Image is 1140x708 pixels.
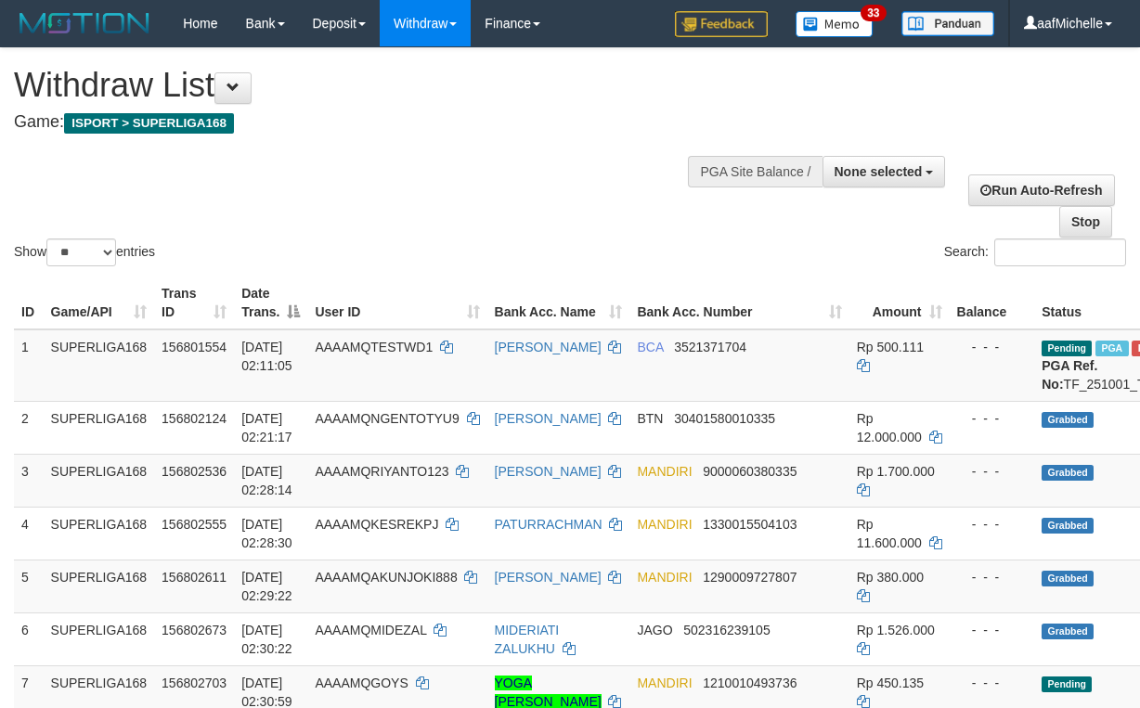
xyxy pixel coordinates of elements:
[629,277,849,329] th: Bank Acc. Number: activate to sort column ascending
[857,570,924,585] span: Rp 380.000
[1042,676,1092,692] span: Pending
[495,517,602,532] a: PATURRACHMAN
[796,11,874,37] img: Button%20Memo.svg
[44,329,155,402] td: SUPERLIGA168
[44,454,155,507] td: SUPERLIGA168
[688,156,822,187] div: PGA Site Balance /
[14,238,155,266] label: Show entries
[957,568,1028,586] div: - - -
[315,464,448,479] span: AAAAMQRIYANTO123
[1042,358,1097,392] b: PGA Ref. No:
[703,464,797,479] span: Copy 9000060380335 to clipboard
[637,464,692,479] span: MANDIRI
[857,340,924,354] span: Rp 500.111
[44,277,155,329] th: Game/API: activate to sort column ascending
[315,517,438,532] span: AAAAMQKESREKPJ
[241,623,292,656] span: [DATE] 02:30:22
[14,401,44,454] td: 2
[703,676,797,690] span: Copy 1210010493736 to clipboard
[957,462,1028,481] div: - - -
[950,277,1035,329] th: Balance
[637,623,672,637] span: JAGO
[703,570,797,585] span: Copy 1290009727807 to clipboard
[1042,412,1094,428] span: Grabbed
[1042,465,1094,481] span: Grabbed
[957,515,1028,534] div: - - -
[315,676,408,690] span: AAAAMQGOYS
[162,570,227,585] span: 156802611
[14,329,44,402] td: 1
[1095,341,1128,356] span: Marked by aafseijuro
[637,517,692,532] span: MANDIRI
[1042,571,1094,586] span: Grabbed
[675,11,768,37] img: Feedback.jpg
[154,277,234,329] th: Trans ID: activate to sort column ascending
[495,340,602,354] a: [PERSON_NAME]
[835,164,923,179] span: None selected
[944,238,1126,266] label: Search:
[901,11,994,36] img: panduan.png
[14,277,44,329] th: ID
[857,411,922,444] span: Rp 12.000.000
[162,411,227,426] span: 156802124
[957,674,1028,692] div: - - -
[241,340,292,373] span: [DATE] 02:11:05
[315,340,433,354] span: AAAAMQTESTWD1
[14,612,44,665] td: 6
[315,570,457,585] span: AAAAMQAKUNJOKI888
[1042,624,1094,639] span: Grabbed
[1042,341,1092,356] span: Pending
[64,113,234,134] span: ISPORT > SUPERLIGA168
[683,623,770,637] span: Copy 502316239105 to clipboard
[241,464,292,497] span: [DATE] 02:28:14
[162,340,227,354] span: 156801554
[968,174,1114,206] a: Run Auto-Refresh
[241,411,292,444] span: [DATE] 02:21:17
[44,560,155,612] td: SUPERLIGA168
[637,676,692,690] span: MANDIRI
[241,517,292,550] span: [DATE] 02:28:30
[957,409,1028,428] div: - - -
[637,570,692,585] span: MANDIRI
[162,464,227,479] span: 156802536
[1059,206,1112,238] a: Stop
[674,340,746,354] span: Copy 3521371704 to clipboard
[307,277,486,329] th: User ID: activate to sort column ascending
[857,676,924,690] span: Rp 450.135
[487,277,630,329] th: Bank Acc. Name: activate to sort column ascending
[849,277,950,329] th: Amount: activate to sort column ascending
[14,454,44,507] td: 3
[495,570,602,585] a: [PERSON_NAME]
[495,464,602,479] a: [PERSON_NAME]
[44,401,155,454] td: SUPERLIGA168
[44,612,155,665] td: SUPERLIGA168
[234,277,307,329] th: Date Trans.: activate to sort column descending
[44,507,155,560] td: SUPERLIGA168
[14,560,44,612] td: 5
[14,507,44,560] td: 4
[315,411,459,426] span: AAAAMQNGENTOTYU9
[674,411,775,426] span: Copy 30401580010335 to clipboard
[823,156,946,187] button: None selected
[861,5,886,21] span: 33
[162,517,227,532] span: 156802555
[495,411,602,426] a: [PERSON_NAME]
[14,67,742,104] h1: Withdraw List
[1042,518,1094,534] span: Grabbed
[637,411,663,426] span: BTN
[957,621,1028,639] div: - - -
[495,623,560,656] a: MIDERIATI ZALUKHU
[703,517,797,532] span: Copy 1330015504103 to clipboard
[637,340,663,354] span: BCA
[315,623,426,637] span: AAAAMQMIDEZAL
[46,238,116,266] select: Showentries
[857,623,935,637] span: Rp 1.526.000
[957,338,1028,356] div: - - -
[241,570,292,603] span: [DATE] 02:29:22
[857,517,922,550] span: Rp 11.600.000
[14,9,155,37] img: MOTION_logo.png
[14,113,742,132] h4: Game:
[162,676,227,690] span: 156802703
[994,238,1126,266] input: Search:
[857,464,935,479] span: Rp 1.700.000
